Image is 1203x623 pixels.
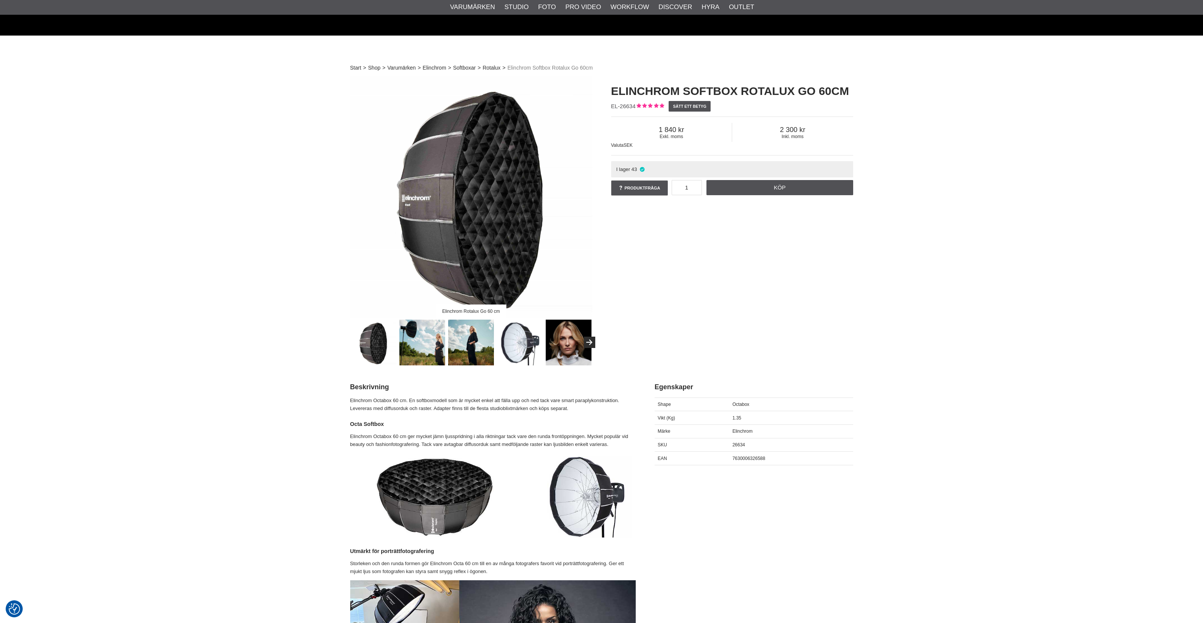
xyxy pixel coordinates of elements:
a: Köp [706,180,853,195]
a: Varumärken [450,2,495,12]
a: Softboxar [453,64,476,72]
span: SEK [624,143,633,148]
a: Rotalux [483,64,500,72]
span: Shape [658,402,671,407]
img: Revisit consent button [9,603,20,615]
a: Hyra [702,2,719,12]
span: > [363,64,366,72]
p: Elinchrom Octabox 60 cm. En softboxmodell som är mycket enkel att fälla upp och ned tack vare sma... [350,397,636,413]
a: Studio [504,2,529,12]
span: > [382,64,385,72]
div: Elinchrom Rotalux Go 60 cm [436,305,506,318]
button: Samtyckesinställningar [9,602,20,616]
span: 2 300 [732,126,853,134]
a: Sätt ett betyg [669,101,711,112]
span: EL-26634 [611,103,636,109]
span: Exkl. moms [611,134,732,139]
img: Rotalux Go Octabox har vit insida [497,320,543,365]
a: Elinchrom [423,64,446,72]
h2: Egenskaper [655,382,853,392]
h4: Utmärkt för porträttfotografering [350,547,636,555]
img: Ratolux Go med raster som styr ljuset. inget ljus på bakgrund [546,320,591,365]
span: Inkl. moms [732,134,853,139]
a: Pro Video [565,2,601,12]
span: 26634 [733,442,745,447]
img: Elinchrom Rotalux Go 60 cm [399,320,445,365]
h1: Elinchrom Softbox Rotalux Go 60cm [611,83,853,99]
i: I lager [639,166,645,172]
a: Produktfråga [611,180,668,196]
span: Octabox [733,402,750,407]
span: > [448,64,451,72]
span: > [503,64,506,72]
img: A perfect natural catchlight [350,456,636,538]
h2: Beskrivning [350,382,636,392]
span: SKU [658,442,667,447]
span: Vikt (Kg) [658,415,675,421]
a: Discover [658,2,692,12]
a: Outlet [729,2,754,12]
img: Elinchrom [448,320,494,365]
a: Start [350,64,362,72]
span: Elinchrom Softbox Rotalux Go 60cm [508,64,593,72]
img: Elinchrom Rotalux Go 60 cm [350,76,592,318]
span: 1.35 [733,415,741,421]
span: 7630006326588 [733,456,765,461]
a: Shop [368,64,380,72]
h4: Octa Softbox [350,420,636,428]
img: Elinchrom Rotalux Go 60 cm [351,320,396,365]
span: 1 840 [611,126,732,134]
span: Märke [658,429,670,434]
a: Foto [538,2,556,12]
span: > [478,64,481,72]
button: Next [584,337,595,348]
span: I lager [616,166,630,172]
span: Valuta [611,143,624,148]
p: Elinchrom Octabox 60 cm ger mycket jämn ljusspridning i alla riktningar tack vare den runda front... [350,433,636,449]
div: Kundbetyg: 5.00 [636,103,664,110]
span: EAN [658,456,667,461]
a: Varumärken [387,64,416,72]
span: 43 [632,166,637,172]
span: Elinchrom [733,429,753,434]
p: Storleken och den runda formen gör Elinchrom Octa 60 cm till en av många fotografers favorit vid ... [350,560,636,576]
a: Workflow [610,2,649,12]
span: > [418,64,421,72]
